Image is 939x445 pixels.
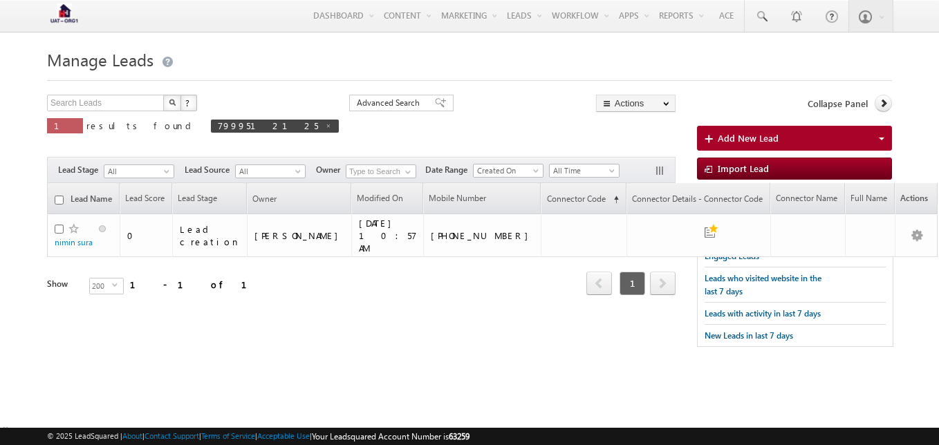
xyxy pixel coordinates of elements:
span: Collapse Panel [808,97,868,110]
a: Created On [473,164,543,178]
span: next [650,272,676,295]
img: Custom Logo [47,3,82,28]
span: Lead Score [125,193,165,203]
button: Actions [596,95,676,112]
span: 7999512125 [218,120,318,131]
a: All Time [549,164,620,178]
span: Connector Name [776,193,837,203]
a: Lead Score [120,184,171,213]
span: Date Range [425,164,473,176]
span: 1 [54,120,76,131]
span: Leads with activity in last 7 days [705,308,821,319]
span: results found [86,120,196,131]
a: Show All Items [398,165,415,179]
a: All [104,164,174,178]
span: All [104,165,170,178]
span: Modified On [357,193,403,203]
span: ? [185,97,192,108]
span: Advanced Search [357,97,424,109]
a: prev [586,273,612,295]
span: Actions [895,184,935,213]
img: Search [169,99,176,106]
span: Lead Source [185,164,235,176]
span: Connector Code [547,193,606,204]
span: Owner [316,164,346,176]
div: Lead creation [180,223,241,248]
span: Created On [474,164,539,177]
a: Full Name [846,184,894,213]
span: prev [586,272,612,295]
span: Lead Stage [58,164,104,176]
a: All [235,164,306,178]
a: nimin sura [55,237,93,247]
span: Leads who visited website in the last 7 days [705,273,821,296]
input: Type to Search [346,164,416,178]
span: Mobile Number [429,193,486,203]
a: Modified On [352,184,410,213]
div: Show [47,278,78,290]
span: Manage Leads [47,48,154,70]
a: next [650,273,676,295]
span: select [112,282,123,288]
div: 0 [127,229,166,242]
span: Import Lead [718,162,769,174]
span: © 2025 LeadSquared | | | | | [47,430,469,443]
span: Full Name [850,193,887,203]
span: Connector Details - Connector Code [632,193,763,204]
span: All [236,165,301,178]
span: Owner [252,193,277,204]
span: Your Leadsquared Account Number is [312,431,469,442]
div: [DATE] 10:57 AM [359,217,417,254]
div: 1 - 1 of 1 [130,276,263,292]
a: Mobile Number [424,184,493,213]
span: New Leads in last 7 days [705,330,793,341]
div: [PERSON_NAME] [254,229,345,242]
input: Check all records [55,196,64,205]
span: (sorted ascending) [608,194,619,205]
div: [PHONE_NUMBER] [431,229,535,242]
a: About [122,431,142,440]
span: 200 [90,278,112,294]
button: ? [180,95,197,111]
a: Connector Name [771,184,844,213]
a: Connector Code (sorted ascending) [541,184,625,213]
a: Lead Stage [173,184,224,213]
a: Terms of Service [201,431,255,440]
a: Acceptable Use [257,431,310,440]
span: 1 [620,272,645,295]
a: Contact Support [145,431,199,440]
a: Lead Name [66,185,119,214]
span: All Time [550,164,615,177]
span: 63259 [449,431,469,442]
span: Lead Stage [178,193,217,203]
span: Add New Lead [718,132,779,144]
